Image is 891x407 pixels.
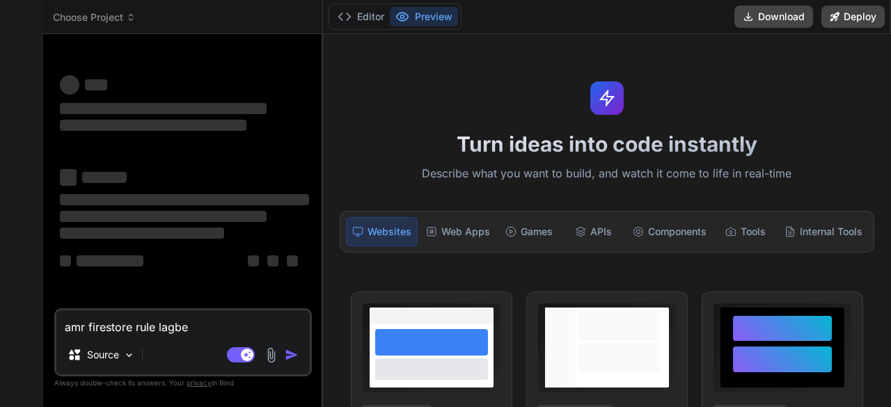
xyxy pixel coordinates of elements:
[53,10,136,24] span: Choose Project
[390,7,458,26] button: Preview
[332,7,390,26] button: Editor
[60,75,79,95] span: ‌
[287,255,298,266] span: ‌
[60,211,267,222] span: ‌
[779,217,868,246] div: Internal Tools
[87,348,119,362] p: Source
[267,255,278,266] span: ‌
[123,349,135,361] img: Pick Models
[285,348,299,362] img: icon
[77,255,143,266] span: ‌
[498,217,560,246] div: Games
[60,194,309,205] span: ‌
[562,217,624,246] div: APIs
[56,310,310,335] textarea: amr firestore rule lagbe
[82,172,127,183] span: ‌
[263,347,279,363] img: attachment
[331,165,883,183] p: Describe what you want to build, and watch it come to life in real-time
[60,169,77,186] span: ‌
[346,217,418,246] div: Websites
[331,131,883,157] h1: Turn ideas into code instantly
[734,6,813,28] button: Download
[187,378,212,387] span: privacy
[248,255,259,266] span: ‌
[627,217,712,246] div: Components
[420,217,496,246] div: Web Apps
[60,120,246,131] span: ‌
[60,255,71,266] span: ‌
[821,6,885,28] button: Deploy
[715,217,776,246] div: Tools
[60,228,224,239] span: ‌
[54,376,312,390] p: Always double-check its answers. Your in Bind
[85,79,107,90] span: ‌
[60,103,267,114] span: ‌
